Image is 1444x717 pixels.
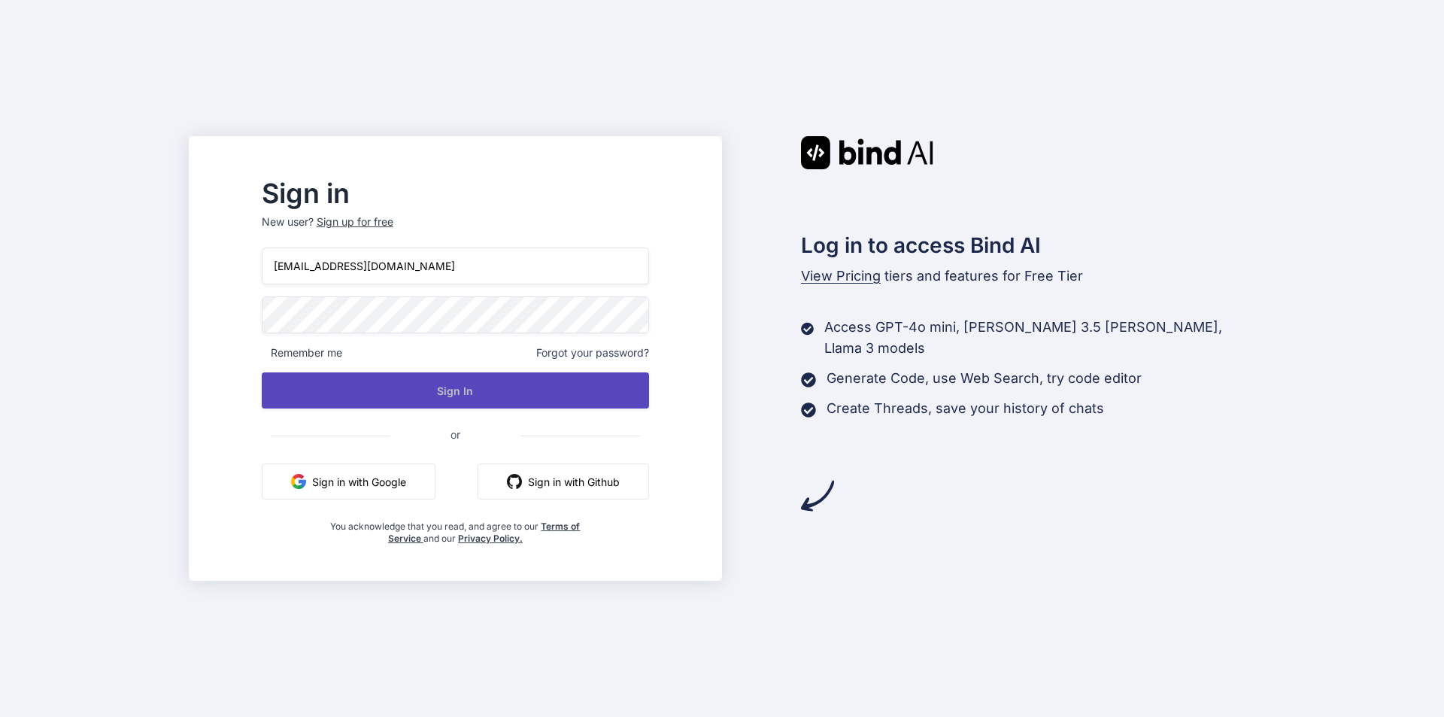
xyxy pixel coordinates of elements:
a: Privacy Policy. [458,533,523,544]
button: Sign in with Github [478,463,649,500]
p: New user? [262,214,649,248]
p: Generate Code, use Web Search, try code editor [827,368,1142,389]
h2: Sign in [262,181,649,205]
img: Bind AI logo [801,136,933,169]
div: You acknowledge that you read, and agree to our and our [326,512,585,545]
button: Sign in with Google [262,463,435,500]
p: Access GPT-4o mini, [PERSON_NAME] 3.5 [PERSON_NAME], Llama 3 models [824,317,1255,359]
a: Terms of Service [388,521,581,544]
h2: Log in to access Bind AI [801,229,1255,261]
span: Forgot your password? [536,345,649,360]
img: google [291,474,306,489]
span: or [390,416,520,453]
span: Remember me [262,345,342,360]
p: tiers and features for Free Tier [801,266,1255,287]
img: arrow [801,479,834,512]
div: Sign up for free [317,214,393,229]
span: View Pricing [801,268,881,284]
img: github [507,474,522,489]
button: Sign In [262,372,649,409]
input: Login or Email [262,248,649,284]
p: Create Threads, save your history of chats [827,398,1104,419]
